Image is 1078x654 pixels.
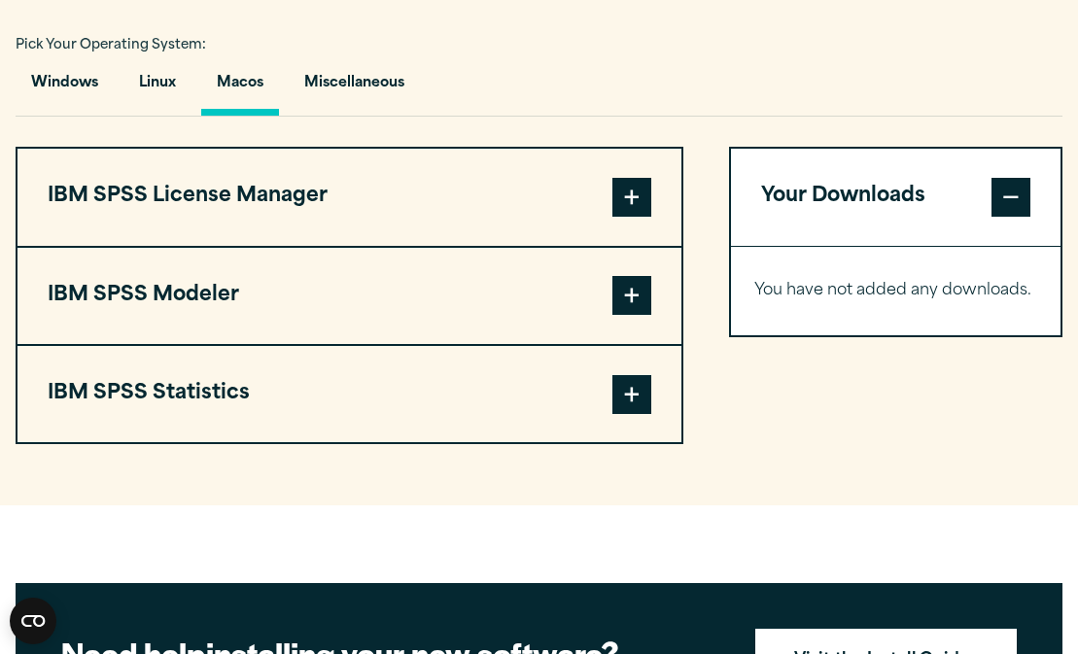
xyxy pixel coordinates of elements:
[754,277,1038,305] p: You have not added any downloads.
[16,60,114,116] button: Windows
[201,60,279,116] button: Macos
[289,60,420,116] button: Miscellaneous
[17,248,681,344] button: IBM SPSS Modeler
[731,149,1061,245] button: Your Downloads
[17,346,681,442] button: IBM SPSS Statistics
[731,246,1061,335] div: Your Downloads
[17,149,681,245] button: IBM SPSS License Manager
[16,39,206,52] span: Pick Your Operating System:
[123,60,191,116] button: Linux
[10,598,56,644] button: Open CMP widget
